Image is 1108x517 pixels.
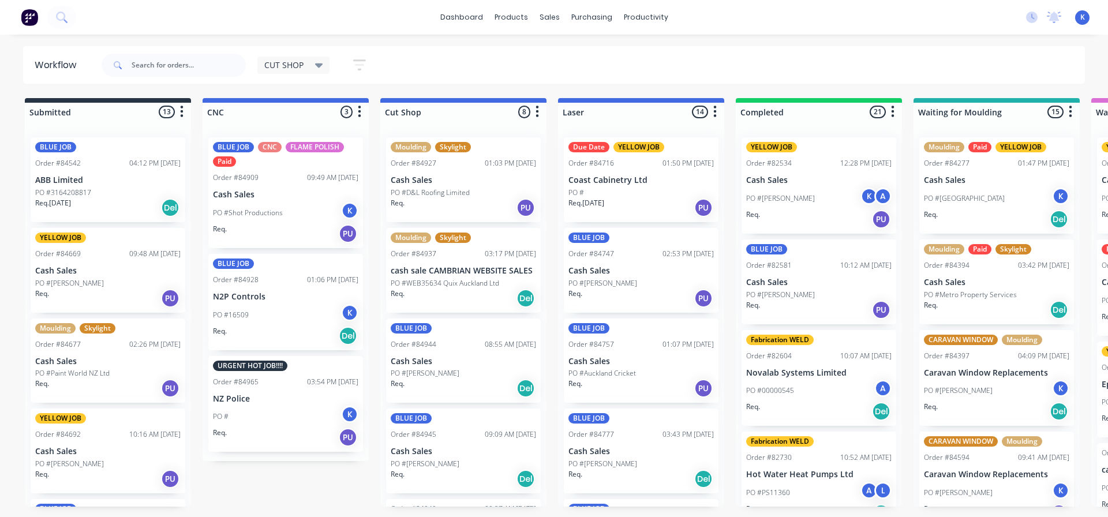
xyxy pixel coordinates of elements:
[746,193,815,204] p: PO #[PERSON_NAME]
[129,249,181,259] div: 09:48 AM [DATE]
[968,244,991,254] div: Paid
[341,202,358,219] div: K
[924,142,964,152] div: Moulding
[1050,402,1068,421] div: Del
[564,409,718,493] div: BLUE JOBOrder #8477703:43 PM [DATE]Cash SalesPO #[PERSON_NAME]Req.Del
[391,368,459,379] p: PO #[PERSON_NAME]
[213,411,229,422] p: PO #
[435,9,489,26] a: dashboard
[35,447,181,456] p: Cash Sales
[746,351,792,361] div: Order #82604
[35,198,71,208] p: Req. [DATE]
[391,188,470,198] p: PO #D&L Roofing Limited
[694,198,713,217] div: PU
[924,209,938,220] p: Req.
[208,356,363,452] div: URGENT HOT JOB!!!!Order #8496503:54 PM [DATE]NZ PolicePO #KReq.PU
[924,488,993,498] p: PO #[PERSON_NAME]
[391,198,405,208] p: Req.
[31,228,185,313] div: YELLOW JOBOrder #8466909:48 AM [DATE]Cash SalesPO #[PERSON_NAME]Req.PU
[339,224,357,243] div: PU
[568,413,609,424] div: BLUE JOB
[391,158,436,168] div: Order #84927
[742,137,896,234] div: YELLOW JOBOrder #8253412:28 PM [DATE]Cash SalesPO #[PERSON_NAME]KAReq.PU
[35,233,86,243] div: YELLOW JOB
[35,469,49,479] p: Req.
[840,452,892,463] div: 10:52 AM [DATE]
[1002,436,1042,447] div: Moulding
[613,142,664,152] div: YELLOW JOB
[35,379,49,389] p: Req.
[746,452,792,463] div: Order #82730
[746,142,797,152] div: YELLOW JOB
[746,290,815,300] p: PO #[PERSON_NAME]
[35,429,81,440] div: Order #84692
[208,137,363,248] div: BLUE JOBCNCFLAME POLISHPaidOrder #8490909:49 AM [DATE]Cash SalesPO #Shot ProductionsKReq.PU
[391,469,405,479] p: Req.
[391,142,431,152] div: Moulding
[564,319,718,403] div: BLUE JOBOrder #8475701:07 PM [DATE]Cash SalesPO #Auckland CricketReq.PU
[568,459,637,469] p: PO #[PERSON_NAME]
[742,239,896,324] div: BLUE JOBOrder #8258110:12 AM [DATE]Cash SalesPO #[PERSON_NAME]Req.PU
[485,429,536,440] div: 09:09 AM [DATE]
[391,459,459,469] p: PO #[PERSON_NAME]
[516,289,535,308] div: Del
[35,459,104,469] p: PO #[PERSON_NAME]
[924,175,1069,185] p: Cash Sales
[35,266,181,276] p: Cash Sales
[339,428,357,447] div: PU
[386,137,541,222] div: MouldingSkylightOrder #8492701:03 PM [DATE]Cash SalesPO #D&L Roofing LimitedReq.PU
[339,327,357,345] div: Del
[435,233,471,243] div: Skylight
[746,158,792,168] div: Order #82534
[746,278,892,287] p: Cash Sales
[213,394,358,404] p: NZ Police
[568,339,614,350] div: Order #84757
[924,158,969,168] div: Order #84277
[161,470,179,488] div: PU
[566,9,618,26] div: purchasing
[391,233,431,243] div: Moulding
[161,289,179,308] div: PU
[568,357,714,366] p: Cash Sales
[31,319,185,403] div: MouldingSkylightOrder #8467702:26 PM [DATE]Cash SalesPO #Paint World NZ LtdReq.PU
[840,158,892,168] div: 12:28 PM [DATE]
[840,351,892,361] div: 10:07 AM [DATE]
[924,300,938,310] p: Req.
[35,413,86,424] div: YELLOW JOB
[391,447,536,456] p: Cash Sales
[391,278,499,289] p: PO #WEB35634 Quix Auckland Ltd
[874,380,892,397] div: A
[391,413,432,424] div: BLUE JOB
[516,198,535,217] div: PU
[35,158,81,168] div: Order #84542
[391,175,536,185] p: Cash Sales
[924,335,998,345] div: CARAVAN WINDOW
[258,142,282,152] div: CNC
[213,190,358,200] p: Cash Sales
[568,447,714,456] p: Cash Sales
[264,59,304,71] span: CUT SHOP
[568,233,609,243] div: BLUE JOB
[746,385,794,396] p: PO #00000545
[746,504,760,514] p: Req.
[307,377,358,387] div: 03:54 PM [DATE]
[924,368,1069,378] p: Caravan Window Replacements
[872,301,890,319] div: PU
[568,278,637,289] p: PO #[PERSON_NAME]
[568,379,582,389] p: Req.
[213,208,283,218] p: PO #Shot Productions
[568,249,614,259] div: Order #84747
[874,482,892,499] div: L
[746,368,892,378] p: Novalab Systems Limited
[391,357,536,366] p: Cash Sales
[924,385,993,396] p: PO #[PERSON_NAME]
[924,278,1069,287] p: Cash Sales
[924,290,1017,300] p: PO #Metro Property Services
[746,300,760,310] p: Req.
[662,158,714,168] div: 01:50 PM [DATE]
[995,142,1046,152] div: YELLOW JOB
[161,198,179,217] div: Del
[213,428,227,438] p: Req.
[307,275,358,285] div: 01:06 PM [DATE]
[208,254,363,350] div: BLUE JOBOrder #8492801:06 PM [DATE]N2P ControlsPO #16509KReq.Del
